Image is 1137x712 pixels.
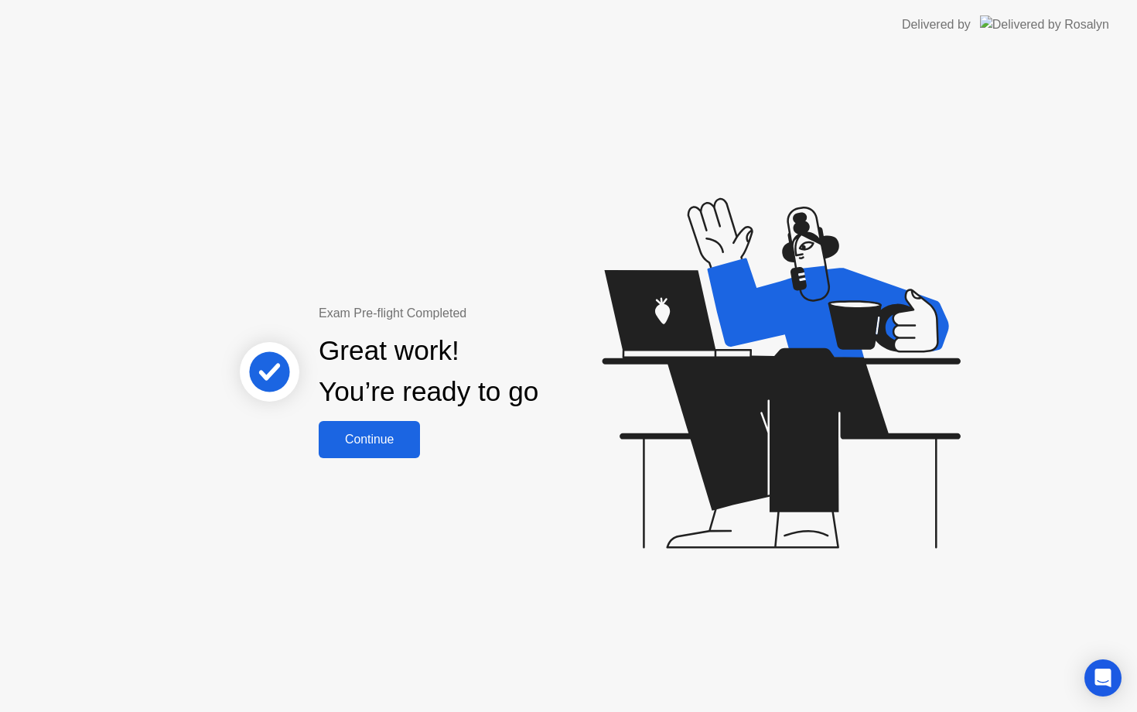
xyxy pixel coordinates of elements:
[902,15,971,34] div: Delivered by
[323,433,415,447] div: Continue
[319,421,420,458] button: Continue
[980,15,1109,33] img: Delivered by Rosalyn
[319,330,538,412] div: Great work! You’re ready to go
[1084,659,1122,697] div: Open Intercom Messenger
[319,304,638,323] div: Exam Pre-flight Completed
